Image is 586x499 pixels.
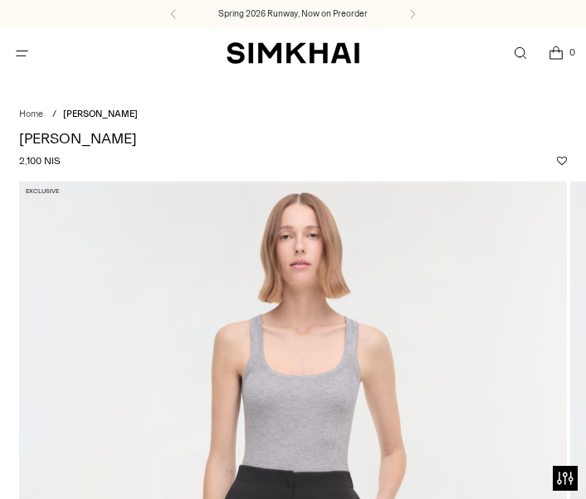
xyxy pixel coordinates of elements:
[52,108,56,122] div: /
[503,36,537,70] a: Open search modal
[5,36,39,70] button: Open menu modal
[19,153,61,168] span: 2,100 NIS
[557,156,567,166] button: Add to Wishlist
[227,41,359,65] a: SIMKHAI
[218,7,368,21] a: Spring 2026 Runway, Now on Preorder
[63,109,138,119] span: [PERSON_NAME]
[564,45,579,60] span: 0
[19,109,43,119] a: Home
[19,108,566,122] nav: breadcrumbs
[19,132,566,147] h1: [PERSON_NAME]
[539,36,573,70] a: Open cart modal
